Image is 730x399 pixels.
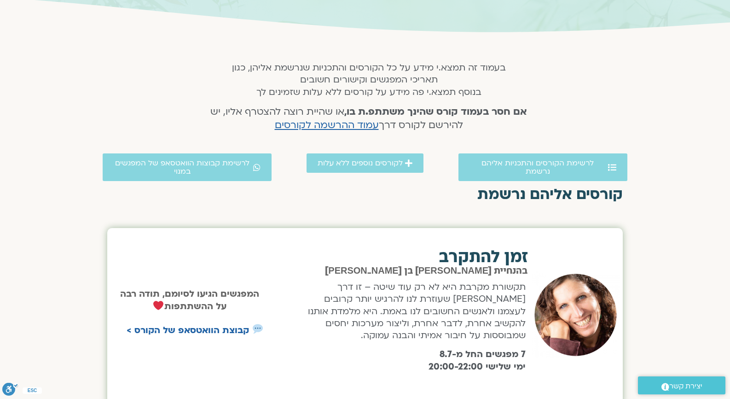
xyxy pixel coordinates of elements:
[253,324,263,334] img: 💬
[532,271,620,358] img: שאנייה
[120,288,259,312] strong: המפגשים הגיעו לסיומם, תודה רבה על ההשתתפות
[127,324,249,336] a: קבוצת הוואטסאפ של הקורס >
[198,106,539,132] h4: או שהיית רוצה להצטרף אליו, יש להירשם לקורס דרך
[638,376,725,394] a: יצירת קשר
[429,348,526,372] b: 7 מפגשים החל מ-8.7 ימי שלישי 20:00-22:00
[275,118,379,132] a: עמוד ההרשמה לקורסים
[344,105,527,118] strong: אם חסר בעמוד קורס שהינך משתתפ.ת בו,
[114,159,251,176] span: לרשימת קבוצות הוואטסאפ של המפגשים במנוי
[153,300,163,311] img: ❤
[299,281,526,342] p: תקשורת מקרבת היא לא רק עוד שיטה – זו דרך [PERSON_NAME] שעוזרת לנו להרגיש יותר קרובים לעצמנו ולאנש...
[469,159,606,176] span: לרשימת הקורסים והתכניות אליהם נרשמת
[458,153,627,181] a: לרשימת הקורסים והתכניות אליהם נרשמת
[318,159,403,167] span: לקורסים נוספים ללא עלות
[296,249,529,265] h2: זמן להתקרב
[198,62,539,98] h5: בעמוד זה תמצא.י מידע על כל הקורסים והתכניות שנרשמת אליהן, כגון תאריכי המפגשים וקישורים חשובים בנו...
[307,153,423,173] a: לקורסים נוספים ללא עלות
[103,153,272,181] a: לרשימת קבוצות הוואטסאפ של המפגשים במנוי
[325,266,527,276] span: בהנחיית [PERSON_NAME] בן [PERSON_NAME]
[669,380,702,393] span: יצירת קשר
[107,186,623,203] h2: קורסים אליהם נרשמת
